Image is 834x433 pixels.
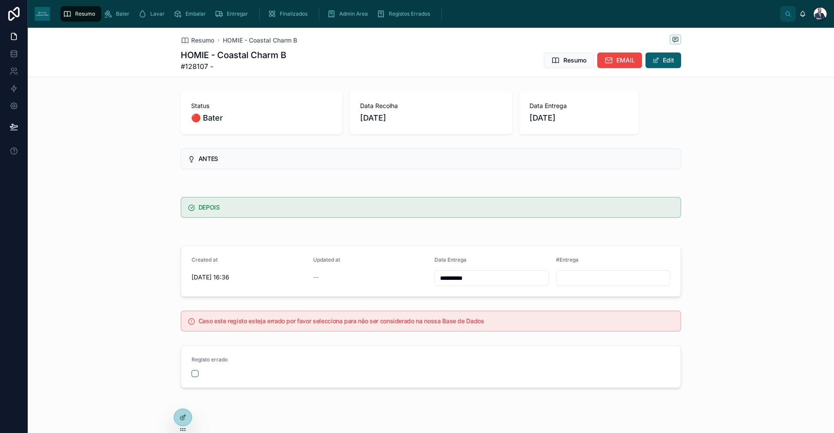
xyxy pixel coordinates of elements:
span: Data Entrega [530,102,629,110]
span: Created at [192,256,218,263]
a: Finalizados [265,6,314,22]
span: Embalar [185,10,206,17]
h5: ANTES [199,156,674,162]
span: Registo errado [192,356,228,363]
a: Lavar [136,6,171,22]
a: HOMIE - Coastal Charm B [223,36,297,45]
span: #128107 - [181,61,286,72]
span: Resumo [563,56,586,65]
a: Admin Area [324,6,374,22]
a: Resumo [60,6,101,22]
h1: HOMIE - Coastal Charm B [181,49,286,61]
span: Registos Errados [389,10,430,17]
a: Bater [101,6,136,22]
div: scrollable content [57,4,780,23]
span: Data Entrega [434,256,467,263]
a: Entregar [212,6,254,22]
span: Status [191,102,332,110]
a: Embalar [171,6,212,22]
span: EMAIL [616,56,635,65]
span: Resumo [75,10,95,17]
h5: Caso este registo esteja errado por favor selecciona para não ser considerado na nossa Base de Dados [199,318,674,324]
span: Resumo [191,36,214,45]
button: EMAIL [597,52,642,68]
a: Resumo [181,36,214,45]
span: Lavar [150,10,165,17]
span: Admin Area [339,10,368,17]
span: Entregar [227,10,248,17]
span: #Entrega [556,256,579,263]
span: -- [313,273,318,282]
span: 🔴 Bater [191,112,332,124]
h5: DEPOIS [199,204,674,210]
img: App logo [35,7,50,21]
a: Registos Errados [374,6,436,22]
button: Resumo [544,52,594,68]
span: [DATE] [530,112,629,124]
span: [DATE] 16:36 [192,273,306,282]
button: Edit [645,52,681,68]
span: Updated at [313,256,340,263]
span: Bater [116,10,129,17]
span: Data Recolha [360,102,501,110]
span: Finalizados [280,10,308,17]
span: [DATE] [360,112,501,124]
